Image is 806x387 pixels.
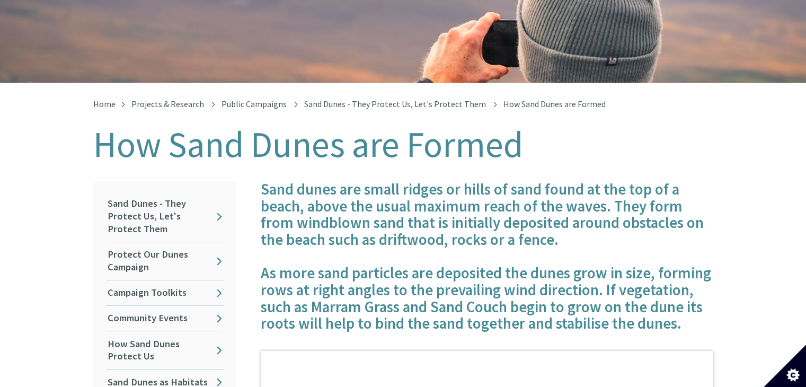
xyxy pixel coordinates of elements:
a: How Sand Dunes Protect Us [106,331,224,369]
a: Campaign Toolkits [106,280,224,305]
h1: How Sand Dunes are Formed [93,125,713,164]
a: Community Events [106,306,224,331]
a: Protect Our Dunes Campaign [106,242,224,280]
a: Sand Dunes - They Protect Us, Let's Protect Them [304,99,486,109]
a: Sand Dunes - They Protect Us, Let's Protect Them [106,191,224,242]
a: Home [93,99,116,109]
span: How Sand Dunes are Formed [503,99,606,109]
h4: Sand dunes are small ridges or hills of sand found at the top of a beach, above the usual maximum... [261,181,713,332]
a: Projects & Research [131,99,204,109]
a: Public Campaigns [222,99,287,109]
button: Set cookie preferences [764,345,806,387]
